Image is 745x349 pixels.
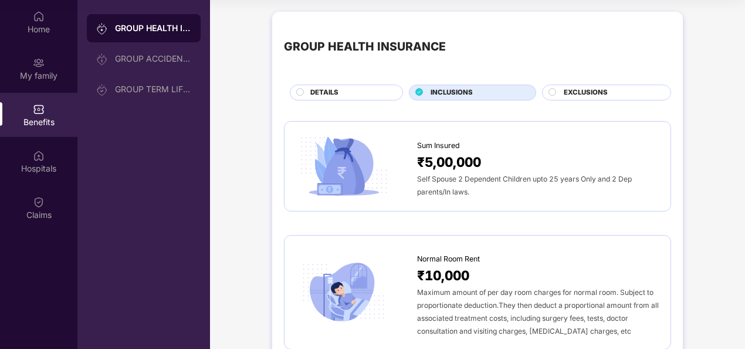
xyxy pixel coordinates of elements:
div: GROUP HEALTH INSURANCE [115,22,191,34]
span: DETAILS [310,88,338,98]
img: svg+xml;base64,PHN2ZyBpZD0iQmVuZWZpdHMiIHhtbG5zPSJodHRwOi8vd3d3LnczLm9yZy8yMDAwL3N2ZyIgd2lkdGg9Ij... [33,103,45,115]
img: svg+xml;base64,PHN2ZyBpZD0iSG9tZSIgeG1sbnM9Imh0dHA6Ly93d3cudzMub3JnLzIwMDAvc3ZnIiB3aWR0aD0iMjAiIG... [33,11,45,22]
img: svg+xml;base64,PHN2ZyB3aWR0aD0iMjAiIGhlaWdodD0iMjAiIHZpZXdCb3g9IjAgMCAyMCAyMCIgZmlsbD0ibm9uZSIgeG... [33,57,45,69]
img: svg+xml;base64,PHN2ZyB3aWR0aD0iMjAiIGhlaWdodD0iMjAiIHZpZXdCb3g9IjAgMCAyMCAyMCIgZmlsbD0ibm9uZSIgeG... [96,23,108,35]
span: Normal Room Rent [417,253,480,265]
div: GROUP TERM LIFE INSURANCE [115,85,191,94]
img: svg+xml;base64,PHN2ZyBpZD0iSG9zcGl0YWxzIiB4bWxucz0iaHR0cDovL3d3dy53My5vcmcvMjAwMC9zdmciIHdpZHRoPS... [33,150,45,162]
span: Maximum amount of per day room charges for normal room. Subject to proportionate deduction.They t... [417,288,659,335]
img: svg+xml;base64,PHN2ZyB3aWR0aD0iMjAiIGhlaWdodD0iMjAiIHZpZXdCb3g9IjAgMCAyMCAyMCIgZmlsbD0ibm9uZSIgeG... [96,53,108,65]
img: svg+xml;base64,PHN2ZyBpZD0iQ2xhaW0iIHhtbG5zPSJodHRwOi8vd3d3LnczLm9yZy8yMDAwL3N2ZyIgd2lkdGg9IjIwIi... [33,196,45,208]
span: ₹10,000 [417,265,469,286]
div: GROUP HEALTH INSURANCE [284,38,446,56]
span: EXCLUSIONS [564,88,608,98]
img: icon [296,259,391,325]
span: Sum Insured [417,140,460,152]
img: svg+xml;base64,PHN2ZyB3aWR0aD0iMjAiIGhlaWdodD0iMjAiIHZpZXdCb3g9IjAgMCAyMCAyMCIgZmlsbD0ibm9uZSIgeG... [96,84,108,96]
div: GROUP ACCIDENTAL INSURANCE [115,54,191,63]
span: Self Spouse 2 Dependent Children upto 25 years Only and 2 Dep parents/In laws. [417,174,632,196]
img: icon [296,133,391,200]
span: INCLUSIONS [431,88,473,98]
span: ₹5,00,000 [417,152,481,172]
